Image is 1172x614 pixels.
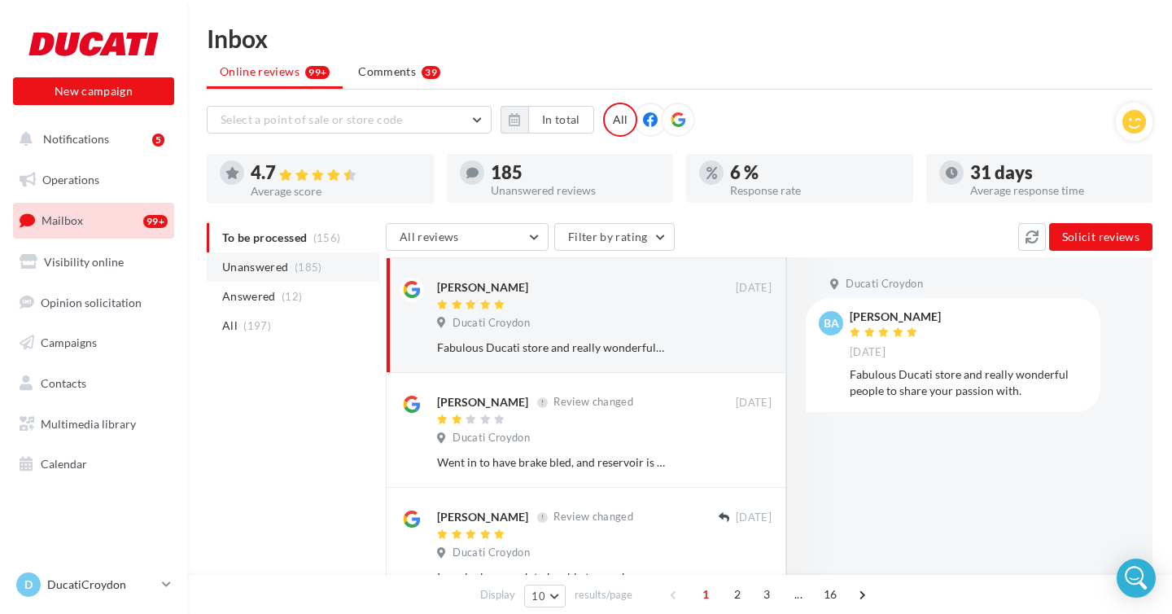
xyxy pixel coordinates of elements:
[207,106,492,134] button: Select a point of sale or store code
[453,431,530,445] span: Ducati Croydon
[143,215,168,228] div: 99+
[41,457,87,471] span: Calendar
[437,394,528,410] div: [PERSON_NAME]
[24,577,33,593] span: D
[785,581,811,607] span: ...
[1049,223,1152,251] button: Solicit reviews
[422,66,440,79] div: 39
[736,511,772,525] span: [DATE]
[10,447,177,481] a: Calendar
[437,454,666,471] div: Went in to have brake bled, and reservoir is barely above minimum a couple of weeks later... Are ...
[693,581,719,607] span: 1
[850,345,886,360] span: [DATE]
[295,261,322,274] span: (185)
[453,316,530,331] span: Ducati Croydon
[221,112,403,126] span: Select a point of sale or store code
[10,286,177,320] a: Opinion solicitation
[730,185,900,196] div: Response rate
[47,577,155,593] p: DucatiCroydon
[437,340,666,356] div: Fabulous Ducati store and really wonderful people to share your passion with.
[10,326,177,360] a: Campaigns
[10,122,171,156] button: Notifications 5
[44,255,124,269] span: Visibility online
[10,366,177,401] a: Contacts
[358,64,416,80] span: Comments
[553,396,633,409] span: Review changed
[437,569,666,585] div: I was lucky enough to be able to purchase a Ducati Streetfighter V2s from Ducati Croydon. Dealing...
[10,245,177,279] a: Visibility online
[42,173,99,186] span: Operations
[251,164,421,182] div: 4.7
[437,279,528,296] div: [PERSON_NAME]
[1117,559,1156,598] div: Open Intercom Messenger
[243,319,271,332] span: (197)
[13,569,174,600] a: D DucatiCroydon
[222,259,289,275] span: Unanswered
[736,396,772,410] span: [DATE]
[501,106,594,134] button: In total
[850,366,1087,399] div: Fabulous Ducati store and really wonderful people to share your passion with.
[553,511,633,524] span: Review changed
[524,585,566,607] button: 10
[10,163,177,197] a: Operations
[603,103,637,137] div: All
[846,277,923,292] span: Ducati Croydon
[41,336,97,349] span: Campaigns
[554,223,675,251] button: Filter by rating
[222,288,276,305] span: Answered
[736,281,772,296] span: [DATE]
[386,223,549,251] button: All reviews
[41,376,86,390] span: Contacts
[730,164,900,182] div: 6 %
[400,230,459,243] span: All reviews
[970,185,1140,196] div: Average response time
[724,581,750,607] span: 2
[43,132,109,146] span: Notifications
[42,213,83,227] span: Mailbox
[824,315,839,331] span: BA
[480,587,515,603] span: Display
[970,164,1140,182] div: 31 days
[528,106,594,134] button: In total
[41,295,142,309] span: Opinion solicitation
[222,318,238,334] span: All
[491,164,661,182] div: 185
[13,77,174,105] button: New campaign
[575,587,632,603] span: results/page
[152,134,164,147] div: 5
[437,509,528,525] div: [PERSON_NAME]
[10,203,177,238] a: Mailbox99+
[41,417,136,431] span: Multimedia library
[531,590,545,603] span: 10
[207,26,1152,50] div: Inbox
[754,581,780,607] span: 3
[10,407,177,441] a: Multimedia library
[817,581,844,607] span: 16
[491,185,661,196] div: Unanswered reviews
[282,290,302,303] span: (12)
[453,546,530,560] span: Ducati Croydon
[850,311,941,322] div: [PERSON_NAME]
[251,186,421,197] div: Average score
